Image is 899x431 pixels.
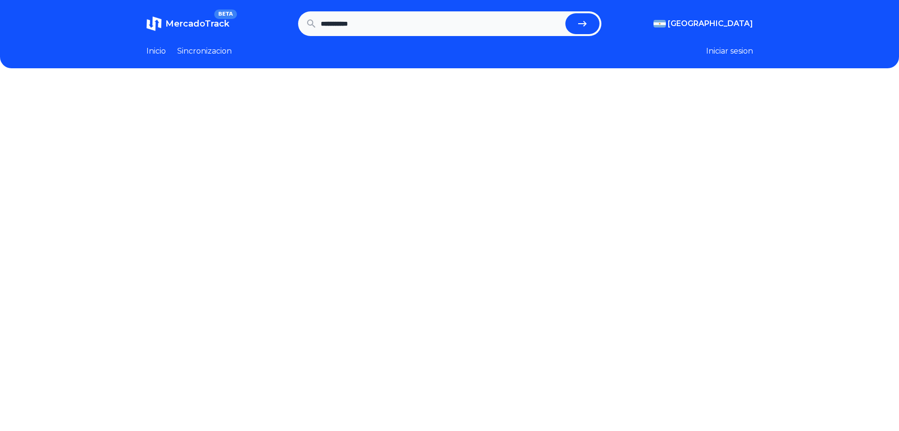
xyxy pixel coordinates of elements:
span: MercadoTrack [165,18,229,29]
span: [GEOGRAPHIC_DATA] [668,18,753,29]
img: MercadoTrack [146,16,162,31]
img: Argentina [654,20,666,28]
a: Inicio [146,46,166,57]
span: BETA [214,9,236,19]
a: Sincronizacion [177,46,232,57]
button: [GEOGRAPHIC_DATA] [654,18,753,29]
a: MercadoTrackBETA [146,16,229,31]
button: Iniciar sesion [706,46,753,57]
